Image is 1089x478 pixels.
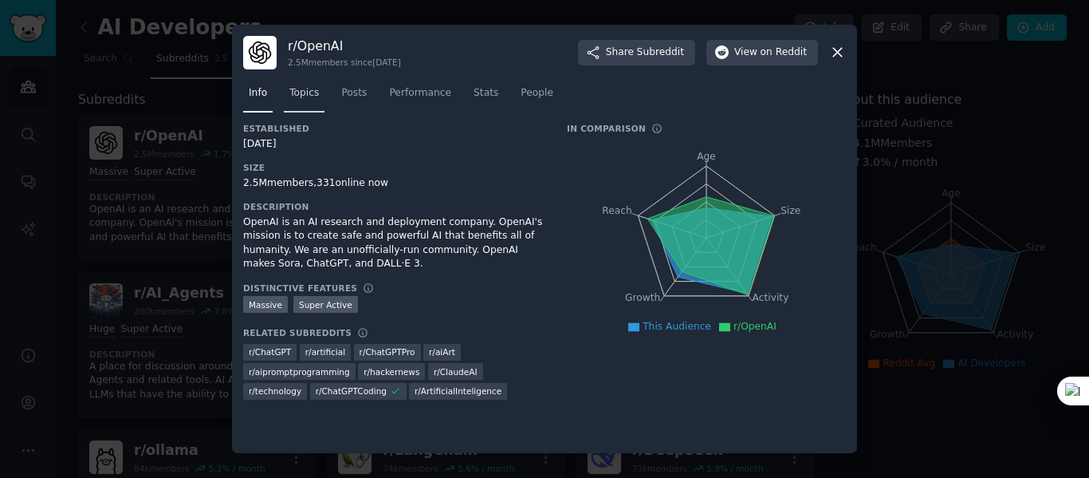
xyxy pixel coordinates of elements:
[243,215,544,271] div: OpenAI is an AI research and deployment company. OpenAI's mission is to create safe and powerful ...
[364,366,419,377] span: r/ hackernews
[578,40,695,65] button: ShareSubreddit
[434,366,478,377] span: r/ ClaudeAI
[243,162,544,173] h3: Size
[243,201,544,212] h3: Description
[643,321,711,332] span: This Audience
[360,346,415,358] span: r/ ChatGPTPro
[474,86,498,101] span: Stats
[316,385,387,397] span: r/ ChatGPTCoding
[734,45,807,60] span: View
[697,151,716,162] tspan: Age
[389,86,451,101] span: Performance
[602,204,632,215] tspan: Reach
[249,86,267,101] span: Info
[515,81,559,113] a: People
[761,45,807,60] span: on Reddit
[243,327,352,338] h3: Related Subreddits
[243,176,544,191] div: 2.5M members, 331 online now
[284,81,324,113] a: Topics
[336,81,372,113] a: Posts
[243,36,277,69] img: OpenAI
[243,296,288,313] div: Massive
[305,346,345,358] span: r/ artificial
[243,137,544,152] div: [DATE]
[288,38,401,54] h3: r/ OpenAI
[429,346,455,358] span: r/ aiArt
[243,123,544,134] h3: Established
[780,204,800,215] tspan: Size
[521,86,553,101] span: People
[288,57,401,68] div: 2.5M members since [DATE]
[753,292,789,303] tspan: Activity
[249,385,301,397] span: r/ technology
[637,45,684,60] span: Subreddit
[249,346,291,358] span: r/ ChatGPT
[625,292,660,303] tspan: Growth
[289,86,319,101] span: Topics
[249,366,350,377] span: r/ aipromptprogramming
[706,40,818,65] button: Viewon Reddit
[468,81,504,113] a: Stats
[243,282,357,294] h3: Distinctive Features
[383,81,457,113] a: Performance
[733,321,776,332] span: r/OpenAI
[606,45,684,60] span: Share
[341,86,367,101] span: Posts
[243,81,273,113] a: Info
[567,123,646,134] h3: In Comparison
[293,296,358,313] div: Super Active
[415,385,501,397] span: r/ ArtificialInteligence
